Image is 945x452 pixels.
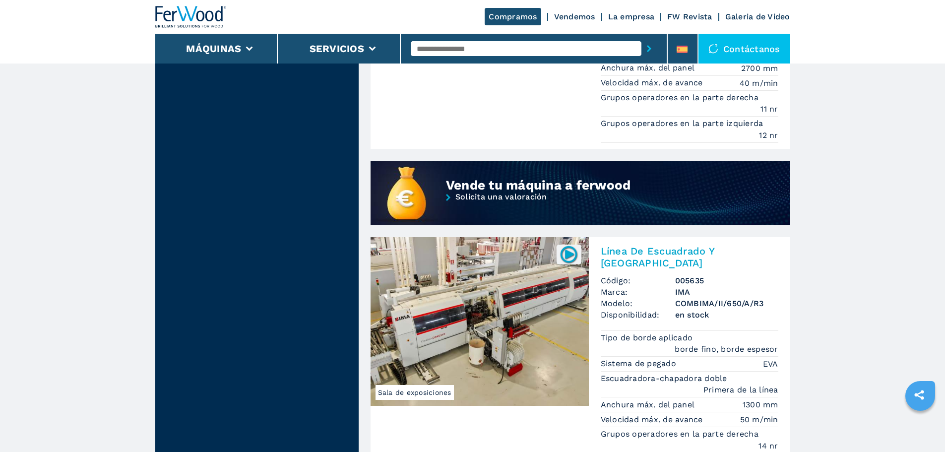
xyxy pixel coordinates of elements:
[675,343,778,355] em: borde fino, borde espesor
[371,237,589,406] img: Línea De Escuadrado Y Canteado IMA COMBIMA/II/650/A/R3
[740,77,778,89] em: 40 m/min
[608,12,655,21] a: La empresa
[559,245,578,264] img: 005635
[601,414,705,425] p: Velocidad máx. de avance
[740,414,778,425] em: 50 m/min
[601,399,697,410] p: Anchura máx. del panel
[155,6,227,28] img: Ferwood
[763,358,778,370] em: EVA
[760,103,778,115] em: 11 nr
[675,275,778,286] h3: 005635
[554,12,595,21] a: Vendemos
[601,92,761,103] p: Grupos operadores en la parte derecha
[667,12,712,21] a: FW Revista
[675,298,778,309] h3: COMBIMA/II/650/A/R3
[675,286,778,298] h3: IMA
[743,399,778,410] em: 1300 mm
[758,440,778,452] em: 14 nr
[675,309,778,321] span: en stock
[601,373,730,384] p: Escuadradora-chapadora doble
[725,12,790,21] a: Galeria de Video
[641,37,657,60] button: submit-button
[601,332,695,343] p: Tipo de borde aplicado
[907,383,932,407] a: sharethis
[741,63,778,74] em: 2700 mm
[601,298,675,309] span: Modelo:
[601,309,675,321] span: Disponibilidad:
[310,43,364,55] button: Servicios
[601,286,675,298] span: Marca:
[601,77,705,88] p: Velocidad máx. de avance
[446,177,721,193] div: Vende tu máquina a ferwood
[708,44,718,54] img: Contáctanos
[601,63,697,73] p: Anchura máx. del panel
[903,407,938,445] iframe: Chat
[601,275,675,286] span: Código:
[759,129,778,141] em: 12 nr
[186,43,241,55] button: Máquinas
[601,358,679,369] p: Sistema de pegado
[601,245,778,269] h2: Línea De Escuadrado Y [GEOGRAPHIC_DATA]
[376,385,454,400] span: Sala de exposiciones
[485,8,541,25] a: Compramos
[703,384,778,395] em: Primera de la línea
[601,118,766,129] p: Grupos operadores en la parte izquierda
[698,34,790,64] div: Contáctanos
[371,193,790,226] a: Solicita una valoración
[601,429,761,440] p: Grupos operadores en la parte derecha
